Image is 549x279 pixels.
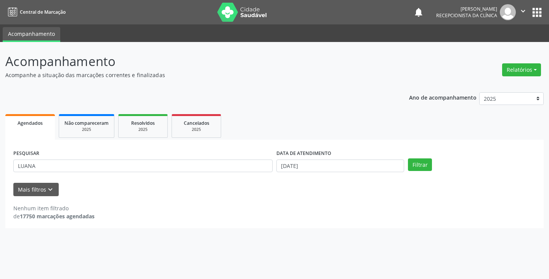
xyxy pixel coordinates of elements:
[20,213,95,220] strong: 17750 marcações agendadas
[64,120,109,126] span: Não compareceram
[519,7,527,15] i: 
[64,127,109,132] div: 2025
[20,9,66,15] span: Central de Marcação
[124,127,162,132] div: 2025
[5,52,382,71] p: Acompanhamento
[436,12,497,19] span: Recepcionista da clínica
[13,183,59,196] button: Mais filtroskeyboard_arrow_down
[276,160,404,173] input: Selecione um intervalo
[177,127,215,132] div: 2025
[184,120,209,126] span: Cancelados
[500,4,516,20] img: img
[46,185,55,194] i: keyboard_arrow_down
[436,6,497,12] div: [PERSON_NAME]
[5,6,66,18] a: Central de Marcação
[413,7,424,18] button: notifications
[13,148,39,160] label: PESQUISAR
[13,160,273,173] input: Nome, CNS
[3,27,60,42] a: Acompanhamento
[276,148,331,160] label: DATA DE ATENDIMENTO
[408,158,432,171] button: Filtrar
[131,120,155,126] span: Resolvidos
[13,204,95,212] div: Nenhum item filtrado
[409,92,477,102] p: Ano de acompanhamento
[502,63,541,76] button: Relatórios
[516,4,530,20] button: 
[13,212,95,220] div: de
[5,71,382,79] p: Acompanhe a situação das marcações correntes e finalizadas
[530,6,544,19] button: apps
[18,120,43,126] span: Agendados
